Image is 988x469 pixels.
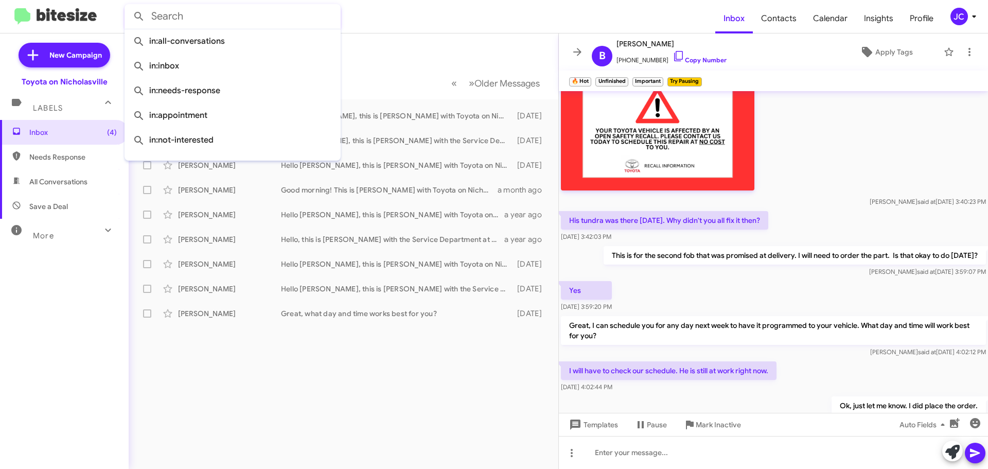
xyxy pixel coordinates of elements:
img: MEbf306ec5ff08620ef402294c7669ba0e [561,28,754,190]
span: in:needs-response [133,78,332,103]
div: [PERSON_NAME] [178,308,281,319]
div: [PERSON_NAME] [178,284,281,294]
span: in:all-conversations [133,29,332,54]
div: Hi [PERSON_NAME], this is [PERSON_NAME] with the Service Department at [GEOGRAPHIC_DATA] on [GEOG... [281,135,512,146]
a: Contacts [753,4,805,33]
div: [PERSON_NAME] [178,234,281,245]
div: [DATE] [512,111,550,121]
div: Good morning! This is [PERSON_NAME] with Toyota on Nicholasville. We have a special offer just fo... [281,185,498,195]
span: [PERSON_NAME] [DATE] 3:59:07 PM [869,268,986,275]
a: Copy Number [673,56,727,64]
span: All Conversations [29,177,87,187]
a: Profile [902,4,942,33]
div: [PERSON_NAME] [178,259,281,269]
span: B [599,48,606,64]
span: (4) [107,127,117,137]
p: This is for the second fob that was promised at delivery. I will need to order the part. Is that ... [604,246,986,265]
div: Hello [PERSON_NAME], this is [PERSON_NAME] with the Service Department at [GEOGRAPHIC_DATA] on [G... [281,284,512,294]
div: Hello [PERSON_NAME], this is [PERSON_NAME] with Toyota on Nicholasville. Your 2023 Tacoma may be ... [281,210,504,220]
small: 🔥 Hot [569,77,591,86]
div: [DATE] [512,259,550,269]
span: [PHONE_NUMBER] [616,50,727,65]
span: said at [918,198,936,205]
span: said at [918,348,936,356]
div: [DATE] [512,135,550,146]
span: in:sold-verified [133,152,332,177]
p: I will have to check our schedule. He is still at work right now. [561,361,777,380]
p: Yes [561,281,612,300]
span: « [451,77,457,90]
button: Apply Tags [833,43,939,61]
div: [PERSON_NAME] [178,185,281,195]
span: [DATE] 3:59:20 PM [561,303,612,310]
span: [PERSON_NAME] [616,38,727,50]
span: Mark Inactive [696,415,741,434]
span: in:inbox [133,54,332,78]
div: [DATE] [512,284,550,294]
span: » [469,77,474,90]
span: More [33,231,54,240]
span: Older Messages [474,78,540,89]
div: Great, what day and time works best for you? [281,308,512,319]
small: Unfinished [595,77,628,86]
nav: Page navigation example [446,73,546,94]
div: [PERSON_NAME] [178,210,281,220]
span: Templates [567,415,618,434]
button: Next [463,73,546,94]
span: Labels [33,103,63,113]
a: Calendar [805,4,856,33]
div: Hello [PERSON_NAME], this is [PERSON_NAME] with Toyota on Nicholasville Service Department. Your ... [281,259,512,269]
div: [DATE] [512,308,550,319]
div: Hello [PERSON_NAME], this is [PERSON_NAME] with Toyota on Nicholasville. We received your special... [281,160,512,170]
span: Auto Fields [899,415,949,434]
p: His tundra was there [DATE]. Why didn't you all fix it then? [561,211,768,230]
span: [PERSON_NAME] [DATE] 4:02:12 PM [870,348,986,356]
small: Try Pausing [667,77,701,86]
small: Important [632,77,663,86]
p: Great, I can schedule you for any day next week to have it programmed to your vehicle. What day a... [561,316,986,345]
button: Templates [559,415,626,434]
span: [DATE] 4:02:44 PM [561,383,612,391]
button: Auto Fields [891,415,957,434]
button: Pause [626,415,675,434]
button: Previous [445,73,463,94]
span: Apply Tags [875,43,913,61]
span: Inbox [29,127,117,137]
a: Insights [856,4,902,33]
span: in:appointment [133,103,332,128]
div: a month ago [498,185,550,195]
a: Inbox [715,4,753,33]
div: Hello, this is [PERSON_NAME] with the Service Department at [GEOGRAPHIC_DATA] on [GEOGRAPHIC_DATA... [281,234,504,245]
div: a year ago [504,234,550,245]
div: Hey [PERSON_NAME], this is [PERSON_NAME] with Toyota on Nicholasville. Your 2013 Avalon is affect... [281,111,512,121]
p: Ok, just let me know. I did place the order. [832,396,986,415]
div: [PERSON_NAME] [178,160,281,170]
div: JC [950,8,968,25]
span: [PERSON_NAME] [DATE] 3:40:23 PM [870,198,986,205]
a: New Campaign [19,43,110,67]
span: Save a Deal [29,201,68,212]
span: in:not-interested [133,128,332,152]
div: [DATE] [512,160,550,170]
input: Search [125,4,341,29]
div: a year ago [504,210,550,220]
div: Toyota on Nicholasville [22,77,108,87]
span: said at [917,268,935,275]
button: JC [942,8,977,25]
span: Pause [647,415,667,434]
span: New Campaign [49,50,102,60]
span: Needs Response [29,152,117,162]
span: [DATE] 3:42:03 PM [561,233,611,240]
button: Mark Inactive [675,415,749,434]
